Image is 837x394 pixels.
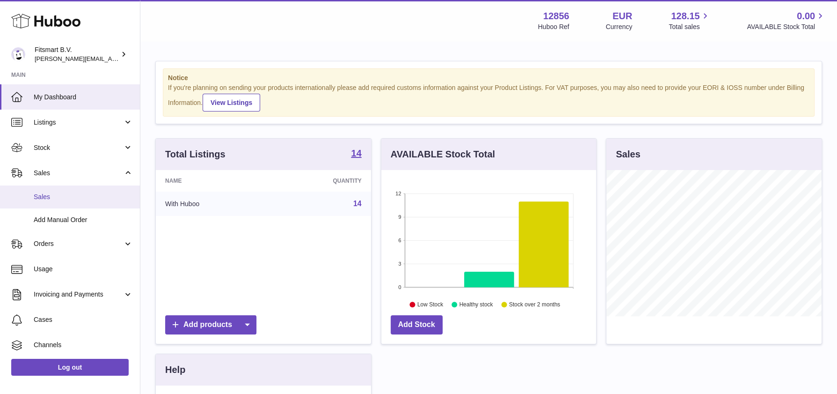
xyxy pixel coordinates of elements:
[11,359,129,376] a: Log out
[606,22,633,31] div: Currency
[168,74,809,82] strong: Notice
[747,10,826,31] a: 0.00 AVAILABLE Stock Total
[395,191,401,196] text: 12
[34,239,123,248] span: Orders
[34,216,133,224] span: Add Manual Order
[398,238,401,243] text: 6
[616,148,640,161] h3: Sales
[417,301,444,308] text: Low Stock
[11,47,25,61] img: jonathan@leaderoo.com
[669,10,710,31] a: 128.15 Total sales
[34,143,123,152] span: Stock
[797,10,815,22] span: 0.00
[669,22,710,31] span: Total sales
[269,170,371,192] th: Quantity
[612,10,632,22] strong: EUR
[203,94,260,112] a: View Listings
[165,315,256,335] a: Add products
[351,149,361,158] strong: 14
[165,364,185,376] h3: Help
[34,290,123,299] span: Invoicing and Payments
[459,301,493,308] text: Healthy stock
[398,214,401,220] text: 9
[34,341,133,349] span: Channels
[156,170,269,192] th: Name
[671,10,699,22] span: 128.15
[747,22,826,31] span: AVAILABLE Stock Total
[509,301,560,308] text: Stock over 2 months
[35,45,119,63] div: Fitsmart B.V.
[165,148,226,161] h3: Total Listings
[34,169,123,178] span: Sales
[538,22,569,31] div: Huboo Ref
[34,315,133,324] span: Cases
[398,261,401,267] text: 3
[351,149,361,160] a: 14
[156,192,269,216] td: With Huboo
[34,118,123,127] span: Listings
[34,265,133,274] span: Usage
[35,55,188,62] span: [PERSON_NAME][EMAIL_ADDRESS][DOMAIN_NAME]
[353,200,362,208] a: 14
[34,93,133,102] span: My Dashboard
[543,10,569,22] strong: 12856
[391,315,443,335] a: Add Stock
[398,284,401,290] text: 0
[391,148,495,161] h3: AVAILABLE Stock Total
[168,83,809,112] div: If you're planning on sending your products internationally please add required customs informati...
[34,193,133,201] span: Sales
